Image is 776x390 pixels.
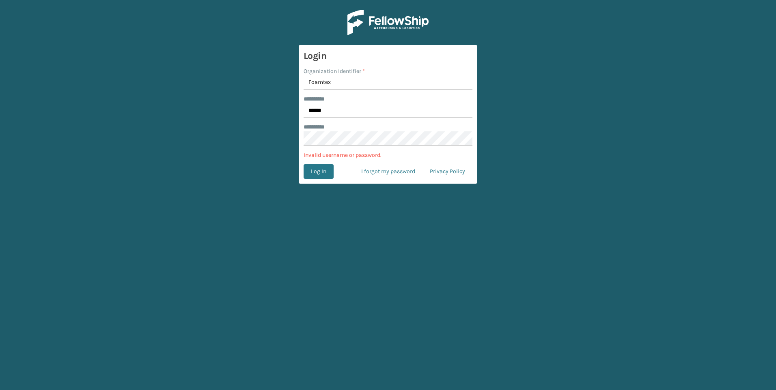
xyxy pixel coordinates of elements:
[422,164,472,179] a: Privacy Policy
[304,151,472,159] p: Invalid username or password.
[304,67,365,75] label: Organization Identifier
[304,50,472,62] h3: Login
[347,10,429,35] img: Logo
[304,164,334,179] button: Log In
[354,164,422,179] a: I forgot my password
